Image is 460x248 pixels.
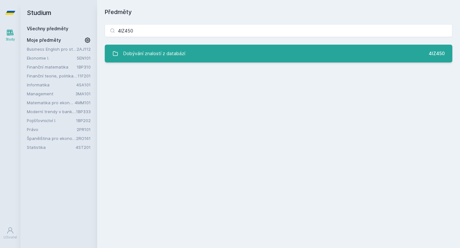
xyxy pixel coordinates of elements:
a: 1BP333 [76,109,91,114]
a: Pojišťovnictví I. [27,117,76,124]
div: 4IZ450 [429,50,445,57]
a: Matematika pro ekonomy [27,99,75,106]
a: Business English pro středně pokročilé 2 (B1) [27,46,77,52]
a: Uživatel [1,223,19,243]
a: 4MM101 [75,100,91,105]
a: 5EN101 [77,55,91,61]
input: Název nebo ident předmětu… [105,24,452,37]
a: Study [1,26,19,45]
a: Španělština pro ekonomy - základní úroveň 1 (A0/A1) [27,135,76,142]
a: Statistika [27,144,76,150]
a: 11F201 [78,73,91,78]
div: Study [6,37,15,42]
a: 4ST201 [76,145,91,150]
a: 2AJ112 [77,47,91,52]
a: Moderní trendy v bankovnictví a finančním sektoru (v angličtině) [27,108,76,115]
h1: Předměty [105,8,452,17]
a: 4SA101 [76,82,91,87]
a: Informatika [27,82,76,88]
div: Dobývání znalostí z databází [123,47,185,60]
a: 2PR101 [77,127,91,132]
a: Dobývání znalostí z databází 4IZ450 [105,45,452,62]
a: 2RO161 [76,136,91,141]
div: Uživatel [4,235,17,240]
a: Management [27,91,75,97]
a: 3MA101 [75,91,91,96]
a: Všechny předměty [27,26,68,31]
span: Moje předměty [27,37,61,43]
a: Ekonomie I. [27,55,77,61]
a: 1BP202 [76,118,91,123]
a: Finanční matematika [27,64,77,70]
a: 1BP310 [77,64,91,69]
a: Právo [27,126,77,133]
a: Finanční teorie, politika a instituce [27,73,78,79]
